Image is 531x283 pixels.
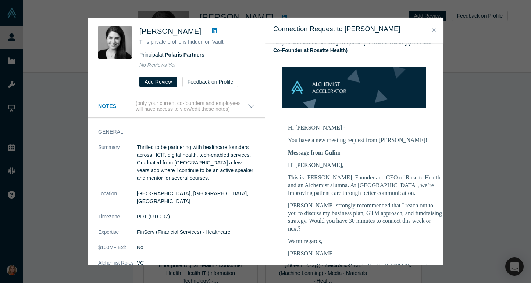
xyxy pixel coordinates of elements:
p: Thrilled to be partnering with healthcare founders across HCIT, digital health, tech-enabled serv... [137,144,255,182]
dd: VC [137,259,255,267]
dt: Location [98,190,137,213]
p: [PERSON_NAME] [288,250,442,257]
dd: [GEOGRAPHIC_DATA], [GEOGRAPHIC_DATA], [GEOGRAPHIC_DATA] [137,190,255,205]
h3: Connection Request to [PERSON_NAME] [273,24,435,34]
p: Warm regards, [288,237,442,245]
dt: Expertise [98,228,137,244]
p: (only your current co-founders and employees will have access to view/edit these notes) [136,100,247,113]
p: Hi [PERSON_NAME] - [288,124,442,131]
h3: Notes [98,102,134,110]
b: Message from Gulin: [288,149,341,156]
a: Polaris Partners [165,52,204,58]
dd: PDT (UTC-07) [137,213,255,221]
button: Notes (only your current co-founders and employees will have access to view/edit these notes) [98,100,255,113]
h3: General [98,128,245,136]
dt: Alchemist Roles [98,259,137,275]
p: You have a new meeting request from [PERSON_NAME]! [288,136,442,144]
dt: Timezone [98,213,137,228]
dt: $100M+ Exit [98,244,137,259]
p: This is [PERSON_NAME], Founder and CEO of Rosette Health and an Alchemist alumna. At [GEOGRAPHIC_... [288,174,442,197]
button: Feedback on Profile [182,77,239,87]
span: Principal at [139,52,204,58]
p: Intro: Rosette Health & GTM/Fundraising Strategy [288,262,442,277]
img: Marissa Bertorelli's Profile Image [98,26,132,59]
dd: No [137,244,255,251]
b: Discussion Topics: [288,263,334,269]
p: Hi [PERSON_NAME], [288,161,442,169]
p: [PERSON_NAME] strongly recommended that I reach out to you to discuss my business plan, GTM appro... [288,202,442,232]
dd: Alchemist Meeting Request: [PERSON_NAME] (CEO and Co-Founder at Rosette Health) [273,40,432,53]
span: [PERSON_NAME] [139,27,201,35]
p: This private profile is hidden on Vault [139,38,255,46]
button: Add Review [139,77,177,87]
button: Close [430,26,438,35]
span: No Reviews Yet [139,62,176,68]
span: FinServ (Financial Services) · Healthcare [137,229,230,235]
dt: Summary [98,144,137,190]
img: banner-small-topicless.png [282,67,426,108]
